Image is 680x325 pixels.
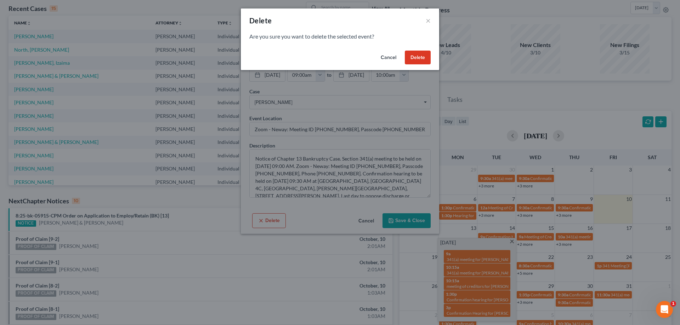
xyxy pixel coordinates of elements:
[426,16,431,25] button: ×
[656,301,673,318] iframe: Intercom live chat
[670,301,676,307] span: 1
[375,51,402,65] button: Cancel
[405,51,431,65] button: Delete
[249,33,431,41] p: Are you sure you want to delete the selected event?
[249,16,272,25] div: Delete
